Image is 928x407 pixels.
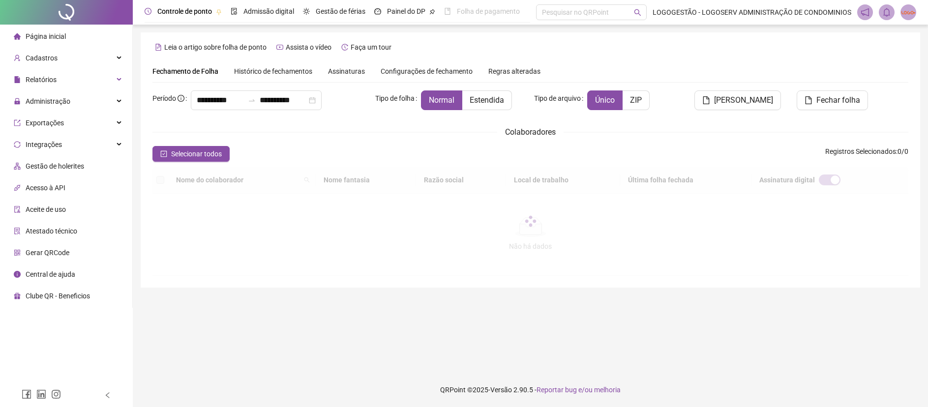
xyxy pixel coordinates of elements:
[429,95,454,105] span: Normal
[14,55,21,61] span: user-add
[303,8,310,15] span: sun
[152,146,230,162] button: Selecionar todos
[375,93,415,104] span: Tipo de folha
[26,119,64,127] span: Exportações
[694,90,781,110] button: [PERSON_NAME]
[26,227,77,235] span: Atestado técnico
[470,95,504,105] span: Estendida
[171,148,222,159] span: Selecionar todos
[537,386,621,394] span: Reportar bug e/ou melhoria
[374,8,381,15] span: dashboard
[145,8,151,15] span: clock-circle
[429,9,435,15] span: pushpin
[595,95,615,105] span: Único
[155,44,162,51] span: file-text
[152,94,176,102] span: Período
[26,184,65,192] span: Acesso à API
[164,43,267,51] span: Leia o artigo sobre folha de ponto
[341,44,348,51] span: history
[14,228,21,234] span: solution
[26,141,62,148] span: Integrações
[901,5,916,20] img: 2423
[505,127,556,137] span: Colaboradores
[26,292,90,300] span: Clube QR - Beneficios
[825,147,896,155] span: Registros Selecionados
[444,8,451,15] span: book
[816,94,860,106] span: Fechar folha
[14,141,21,148] span: sync
[152,67,218,75] span: Fechamento de Folha
[104,392,111,399] span: left
[14,292,21,299] span: gift
[805,96,812,104] span: file
[702,96,710,104] span: file
[26,270,75,278] span: Central de ajuda
[157,7,212,15] span: Controle de ponto
[51,389,61,399] span: instagram
[286,43,331,51] span: Assista o vídeo
[26,32,66,40] span: Página inicial
[534,93,581,104] span: Tipo de arquivo
[14,184,21,191] span: api
[14,206,21,213] span: audit
[882,8,891,17] span: bell
[14,76,21,83] span: file
[490,386,512,394] span: Versão
[457,7,520,15] span: Folha de pagamento
[26,76,57,84] span: Relatórios
[797,90,868,110] button: Fechar folha
[351,43,391,51] span: Faça um tour
[36,389,46,399] span: linkedin
[26,97,70,105] span: Administração
[231,8,238,15] span: file-done
[14,249,21,256] span: qrcode
[248,96,256,104] span: swap-right
[276,44,283,51] span: youtube
[630,95,642,105] span: ZIP
[133,373,928,407] footer: QRPoint © 2025 - 2.90.5 -
[26,249,69,257] span: Gerar QRCode
[381,68,473,75] span: Configurações de fechamento
[243,7,294,15] span: Admissão digital
[14,271,21,278] span: info-circle
[248,96,256,104] span: to
[14,33,21,40] span: home
[160,150,167,157] span: check-square
[634,9,641,16] span: search
[14,163,21,170] span: apartment
[14,98,21,105] span: lock
[653,7,851,18] span: LOGOGESTÃO - LOGOSERV ADMINISTRAÇÃO DE CONDOMINIOS
[234,67,312,75] span: Histórico de fechamentos
[26,54,58,62] span: Cadastros
[861,8,869,17] span: notification
[216,9,222,15] span: pushpin
[22,389,31,399] span: facebook
[316,7,365,15] span: Gestão de férias
[26,205,66,213] span: Aceite de uso
[14,119,21,126] span: export
[714,94,773,106] span: [PERSON_NAME]
[328,68,365,75] span: Assinaturas
[26,162,84,170] span: Gestão de holerites
[825,146,908,162] span: : 0 / 0
[178,95,184,102] span: info-circle
[387,7,425,15] span: Painel do DP
[488,68,540,75] span: Regras alteradas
